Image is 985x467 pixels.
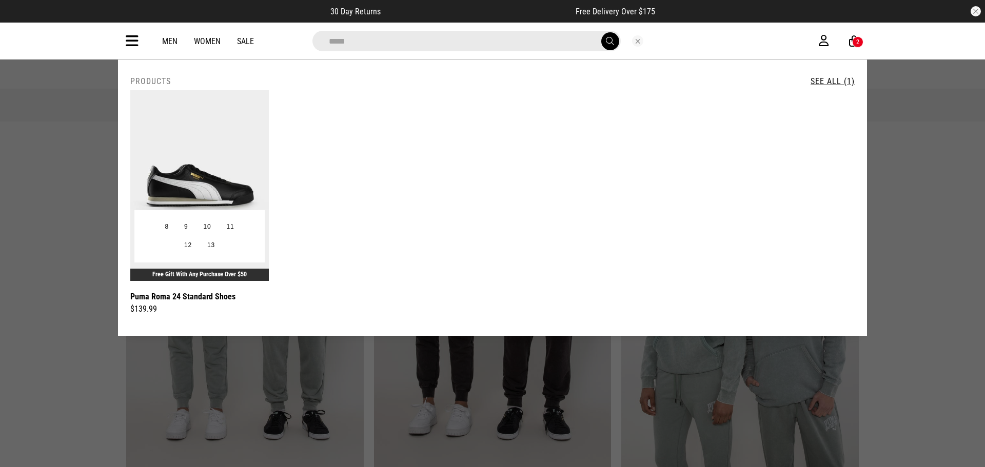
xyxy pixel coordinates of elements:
img: Puma Roma 24 Standard Shoes in Multi [130,90,269,281]
a: Men [162,36,178,46]
a: Puma Roma 24 Standard Shoes [130,290,235,303]
button: Close search [632,35,643,47]
span: 30 Day Returns [330,7,381,16]
button: 9 [176,218,195,236]
button: 13 [200,236,223,255]
a: 2 [849,36,859,47]
button: 12 [176,236,200,255]
div: $139.99 [130,303,269,315]
a: Sale [237,36,254,46]
span: Free Delivery Over $175 [576,7,655,16]
button: 8 [157,218,176,236]
iframe: Customer reviews powered by Trustpilot [401,6,555,16]
a: Free Gift With Any Purchase Over $50 [152,271,247,278]
button: Open LiveChat chat widget [8,4,39,35]
h2: Products [130,76,171,86]
button: 10 [196,218,219,236]
a: See All (1) [811,76,855,86]
div: 2 [856,38,859,46]
button: 11 [219,218,242,236]
a: Women [194,36,221,46]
